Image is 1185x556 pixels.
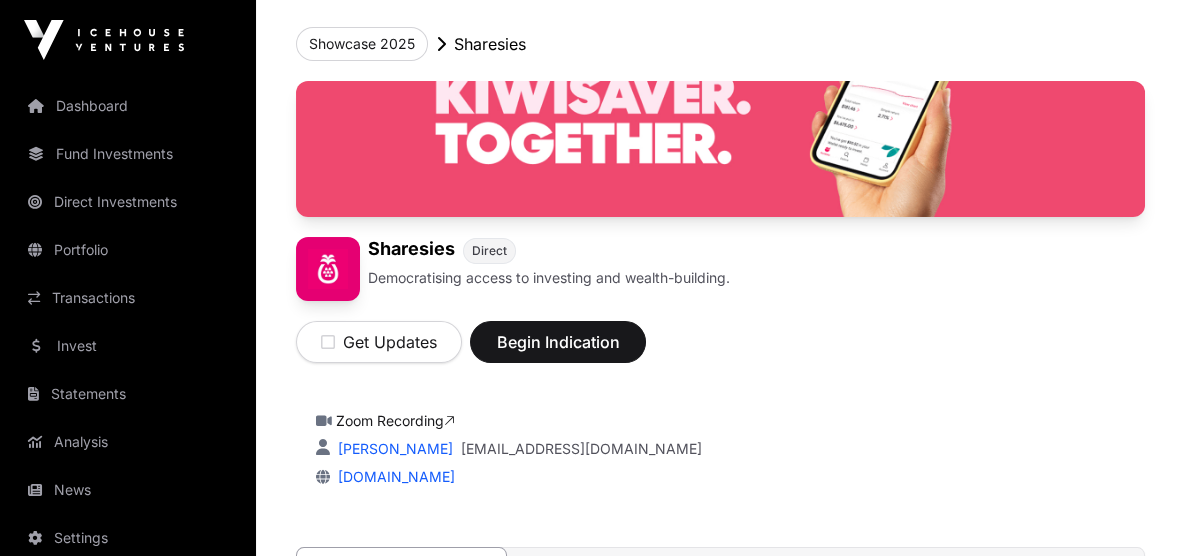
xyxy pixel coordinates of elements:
[16,276,240,320] a: Transactions
[16,84,240,128] a: Dashboard
[16,132,240,176] a: Fund Investments
[16,180,240,224] a: Direct Investments
[296,81,1145,217] img: Sharesies
[454,32,526,56] p: Sharesies
[296,237,360,301] img: Sharesies
[461,439,702,459] a: [EMAIL_ADDRESS][DOMAIN_NAME]
[336,412,455,429] a: Zoom Recording
[470,321,646,363] button: Begin Indication
[330,468,455,485] a: [DOMAIN_NAME]
[16,372,240,416] a: Statements
[368,237,455,264] h1: Sharesies
[368,268,730,288] p: Democratising access to investing and wealth-building.
[472,243,507,259] span: Direct
[16,228,240,272] a: Portfolio
[470,341,646,361] a: Begin Indication
[1085,460,1185,556] iframe: Chat Widget
[334,440,453,457] a: [PERSON_NAME]
[24,20,184,60] img: Icehouse Ventures Logo
[495,330,621,354] span: Begin Indication
[16,324,240,368] a: Invest
[296,27,428,61] button: Showcase 2025
[296,321,462,363] button: Get Updates
[16,468,240,512] a: News
[16,420,240,464] a: Analysis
